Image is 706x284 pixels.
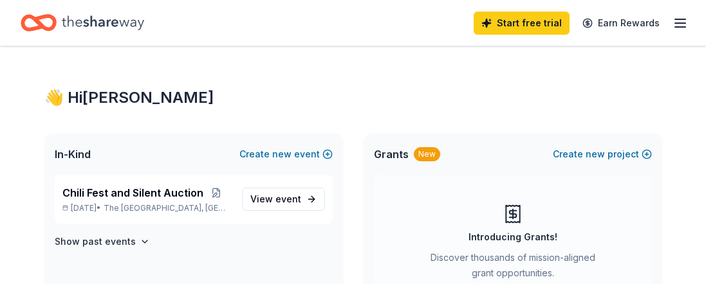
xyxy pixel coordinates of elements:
a: Home [21,8,144,38]
a: Start free trial [474,12,570,35]
span: In-Kind [55,146,91,162]
span: new [586,146,605,162]
div: Introducing Grants! [469,229,557,245]
span: Chili Fest and Silent Auction [62,185,203,200]
a: View event [242,188,325,211]
div: 👋 Hi [PERSON_NAME] [44,87,662,108]
span: event [275,193,301,204]
span: Grants [374,146,409,162]
h4: Show past events [55,234,136,249]
div: New [414,147,440,161]
span: The [GEOGRAPHIC_DATA], [GEOGRAPHIC_DATA] [104,203,231,213]
p: [DATE] • [62,203,232,213]
button: Createnewproject [553,146,652,162]
span: new [272,146,292,162]
a: Earn Rewards [575,12,667,35]
button: Createnewevent [239,146,333,162]
span: View [250,191,301,207]
button: Show past events [55,234,150,249]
